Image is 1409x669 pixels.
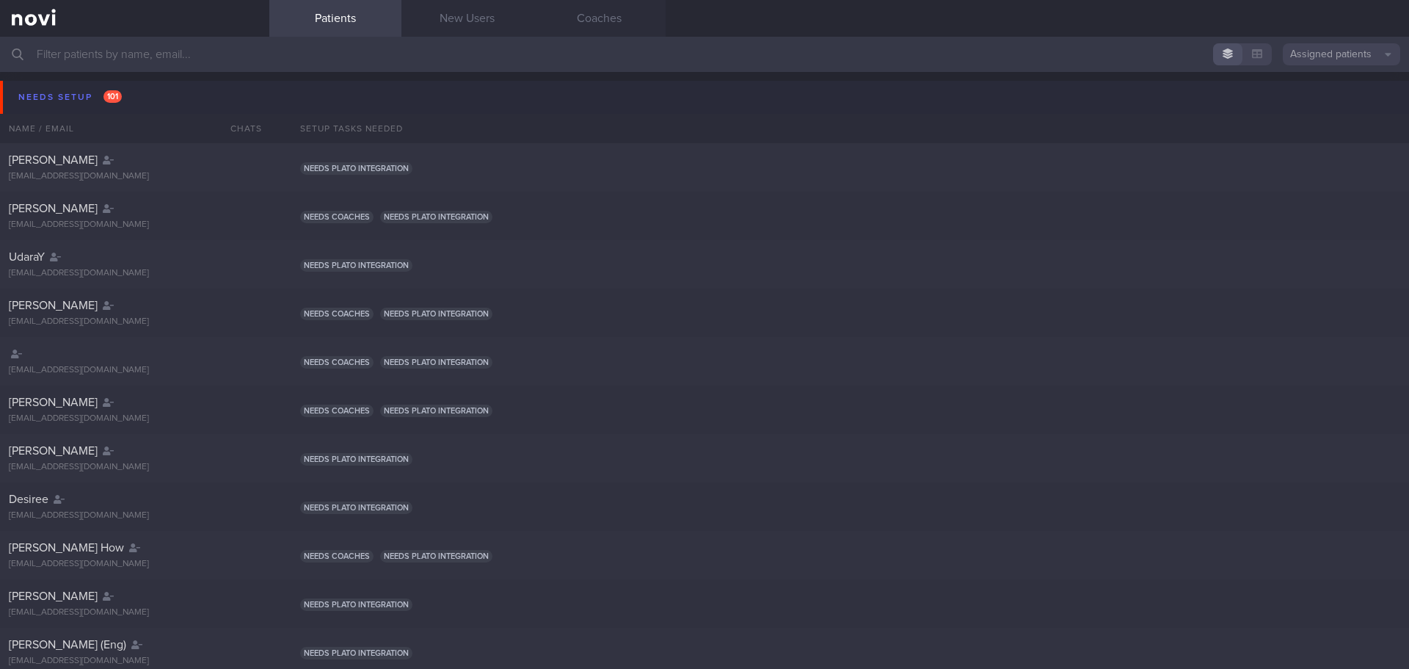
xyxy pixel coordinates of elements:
span: Needs plato integration [300,502,412,514]
span: Needs coaches [300,550,374,563]
span: [PERSON_NAME] [9,590,98,602]
span: Needs coaches [300,308,374,320]
div: [EMAIL_ADDRESS][DOMAIN_NAME] [9,220,261,231]
div: [EMAIL_ADDRESS][DOMAIN_NAME] [9,559,261,570]
span: Needs plato integration [380,211,492,223]
span: [PERSON_NAME] [9,300,98,311]
span: Needs plato integration [300,259,412,272]
div: [EMAIL_ADDRESS][DOMAIN_NAME] [9,365,261,376]
span: Needs plato integration [300,647,412,659]
span: [PERSON_NAME] [9,154,98,166]
span: Needs coaches [300,356,374,369]
span: Needs plato integration [300,162,412,175]
span: Needs coaches [300,211,374,223]
span: Needs plato integration [380,405,492,417]
div: [EMAIL_ADDRESS][DOMAIN_NAME] [9,268,261,279]
div: [EMAIL_ADDRESS][DOMAIN_NAME] [9,462,261,473]
span: Needs plato integration [380,550,492,563]
span: 101 [103,90,122,103]
div: Setup tasks needed [291,114,1409,143]
span: [PERSON_NAME] [9,203,98,214]
div: [EMAIL_ADDRESS][DOMAIN_NAME] [9,656,261,667]
span: Needs plato integration [380,356,492,369]
span: [PERSON_NAME] [9,397,98,408]
div: [EMAIL_ADDRESS][DOMAIN_NAME] [9,171,261,182]
div: [EMAIL_ADDRESS][DOMAIN_NAME] [9,510,261,521]
span: [PERSON_NAME] [9,445,98,457]
span: [PERSON_NAME] How [9,542,124,554]
div: Chats [211,114,269,143]
div: [EMAIL_ADDRESS][DOMAIN_NAME] [9,413,261,424]
span: Needs coaches [300,405,374,417]
div: Needs setup [15,87,125,107]
span: Desiree [9,493,48,505]
span: Needs plato integration [300,453,412,466]
span: Needs plato integration [380,308,492,320]
div: [EMAIL_ADDRESS][DOMAIN_NAME] [9,607,261,618]
div: [EMAIL_ADDRESS][DOMAIN_NAME] [9,317,261,328]
span: UdaraY [9,251,45,263]
span: Needs plato integration [300,599,412,611]
span: [PERSON_NAME] (Eng) [9,639,126,651]
button: Assigned patients [1283,43,1400,65]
